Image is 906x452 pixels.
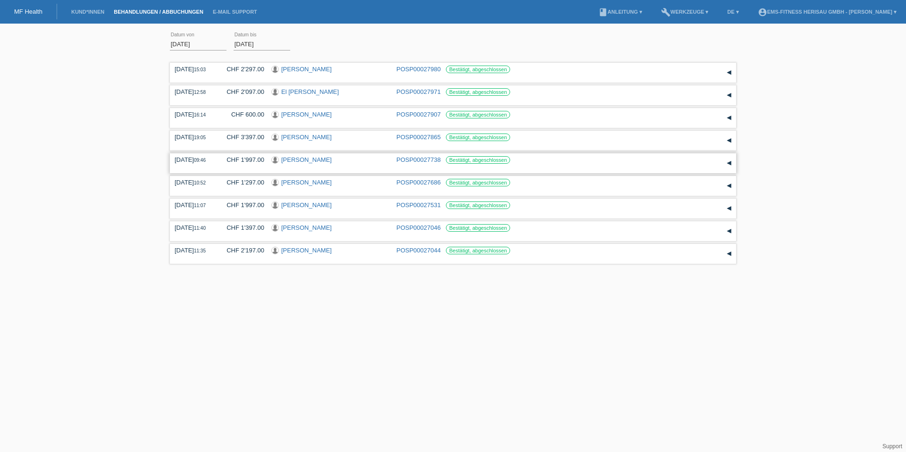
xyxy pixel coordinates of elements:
[758,8,767,17] i: account_circle
[396,247,441,254] a: POSP00027044
[109,9,208,15] a: Behandlungen / Abbuchungen
[722,134,736,148] div: auf-/zuklappen
[722,88,736,102] div: auf-/zuklappen
[281,247,332,254] a: [PERSON_NAME]
[446,201,510,209] label: Bestätigt, abgeschlossen
[14,8,42,15] a: MF Health
[194,67,206,72] span: 15:03
[598,8,608,17] i: book
[446,134,510,141] label: Bestätigt, abgeschlossen
[722,66,736,80] div: auf-/zuklappen
[219,247,264,254] div: CHF 2'197.00
[175,224,212,231] div: [DATE]
[396,134,441,141] a: POSP00027865
[194,90,206,95] span: 12:58
[175,66,212,73] div: [DATE]
[194,158,206,163] span: 09:46
[194,180,206,185] span: 10:52
[722,247,736,261] div: auf-/zuklappen
[722,179,736,193] div: auf-/zuklappen
[281,88,339,95] a: El [PERSON_NAME]
[594,9,647,15] a: bookAnleitung ▾
[175,179,212,186] div: [DATE]
[175,156,212,163] div: [DATE]
[194,203,206,208] span: 11:07
[882,443,902,450] a: Support
[175,134,212,141] div: [DATE]
[194,112,206,117] span: 16:14
[396,88,441,95] a: POSP00027971
[175,247,212,254] div: [DATE]
[219,224,264,231] div: CHF 1'397.00
[281,179,332,186] a: [PERSON_NAME]
[175,88,212,95] div: [DATE]
[661,8,671,17] i: build
[396,156,441,163] a: POSP00027738
[446,179,510,186] label: Bestätigt, abgeschlossen
[219,66,264,73] div: CHF 2'297.00
[219,201,264,209] div: CHF 1'997.00
[219,88,264,95] div: CHF 2'097.00
[281,134,332,141] a: [PERSON_NAME]
[446,88,510,96] label: Bestätigt, abgeschlossen
[194,226,206,231] span: 11:40
[281,224,332,231] a: [PERSON_NAME]
[446,247,510,254] label: Bestätigt, abgeschlossen
[396,224,441,231] a: POSP00027046
[194,248,206,253] span: 11:35
[175,111,212,118] div: [DATE]
[396,201,441,209] a: POSP00027531
[446,224,510,232] label: Bestätigt, abgeschlossen
[396,66,441,73] a: POSP00027980
[208,9,262,15] a: E-Mail Support
[281,156,332,163] a: [PERSON_NAME]
[753,9,901,15] a: account_circleEMS-Fitness Herisau GmbH - [PERSON_NAME] ▾
[396,179,441,186] a: POSP00027686
[219,156,264,163] div: CHF 1'997.00
[219,111,264,118] div: CHF 600.00
[396,111,441,118] a: POSP00027907
[656,9,713,15] a: buildWerkzeuge ▾
[281,66,332,73] a: [PERSON_NAME]
[722,111,736,125] div: auf-/zuklappen
[446,66,510,73] label: Bestätigt, abgeschlossen
[281,201,332,209] a: [PERSON_NAME]
[175,201,212,209] div: [DATE]
[67,9,109,15] a: Kund*innen
[219,134,264,141] div: CHF 3'397.00
[281,111,332,118] a: [PERSON_NAME]
[722,201,736,216] div: auf-/zuklappen
[722,224,736,238] div: auf-/zuklappen
[446,111,510,118] label: Bestätigt, abgeschlossen
[722,156,736,170] div: auf-/zuklappen
[446,156,510,164] label: Bestätigt, abgeschlossen
[194,135,206,140] span: 19:05
[219,179,264,186] div: CHF 1'297.00
[722,9,743,15] a: DE ▾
